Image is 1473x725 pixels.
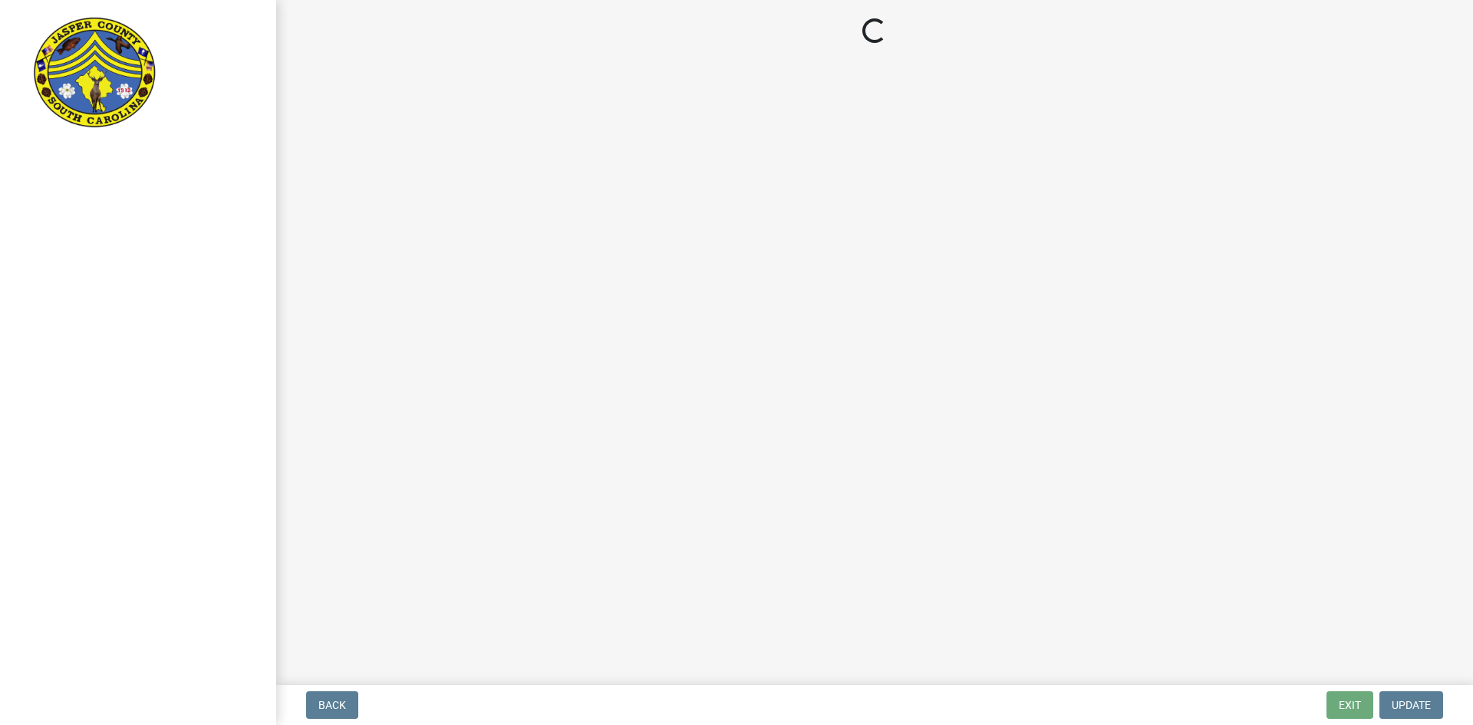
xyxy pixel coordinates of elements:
button: Exit [1326,691,1373,719]
button: Update [1379,691,1443,719]
img: Jasper County, South Carolina [31,16,159,131]
span: Update [1392,699,1431,711]
span: Back [318,699,346,711]
button: Back [306,691,358,719]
